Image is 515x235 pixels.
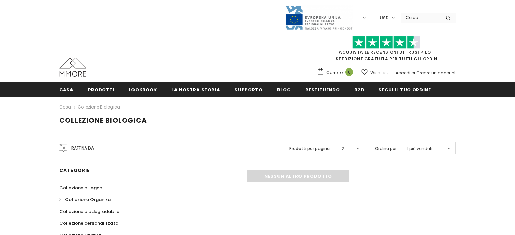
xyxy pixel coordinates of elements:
a: Javni Razpis [285,15,353,20]
span: Segui il tuo ordine [378,86,431,93]
span: 0 [345,68,353,76]
span: Categorie [59,167,90,174]
span: Blog [277,86,291,93]
span: Casa [59,86,74,93]
img: Fidati di Pilot Stars [352,36,420,49]
img: Javni Razpis [285,5,353,30]
a: Carrello 0 [317,67,356,78]
a: Restituendo [305,82,340,97]
a: Casa [59,82,74,97]
span: USD [380,15,389,21]
span: 12 [340,145,344,152]
a: Collezione Organika [59,194,111,205]
a: Segui il tuo ordine [378,82,431,97]
a: La nostra storia [171,82,220,97]
a: Acquista le recensioni di TrustPilot [339,49,434,55]
a: Lookbook [129,82,157,97]
a: Collezione biologica [78,104,120,110]
a: Accedi [396,70,410,76]
span: supporto [234,86,262,93]
a: Collezione personalizzata [59,217,118,229]
a: Casa [59,103,71,111]
a: Collezione biodegradabile [59,205,119,217]
span: Wish List [370,69,388,76]
label: Prodotti per pagina [289,145,330,152]
span: Collezione personalizzata [59,220,118,227]
span: Collezione di legno [59,184,102,191]
span: SPEDIZIONE GRATUITA PER TUTTI GLI ORDINI [317,39,456,62]
a: supporto [234,82,262,97]
span: Collezione biologica [59,116,147,125]
img: Casi MMORE [59,58,86,77]
span: Carrello [326,69,343,76]
span: Collezione Organika [65,196,111,203]
span: I più venduti [407,145,432,152]
a: Blog [277,82,291,97]
span: La nostra storia [171,86,220,93]
span: or [411,70,415,76]
span: Prodotti [88,86,114,93]
input: Search Site [401,13,440,22]
a: Creare un account [416,70,456,76]
a: Prodotti [88,82,114,97]
span: Raffina da [71,144,94,152]
a: Wish List [361,66,388,78]
span: B2B [354,86,364,93]
a: B2B [354,82,364,97]
a: Collezione di legno [59,182,102,194]
span: Collezione biodegradabile [59,208,119,215]
label: Ordina per [375,145,397,152]
span: Restituendo [305,86,340,93]
span: Lookbook [129,86,157,93]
